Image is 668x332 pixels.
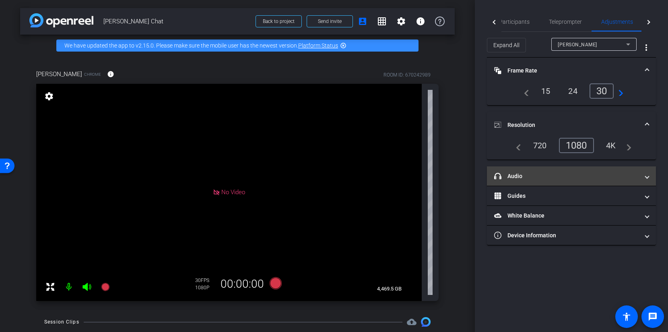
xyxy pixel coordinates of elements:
span: Chrome [84,71,101,77]
mat-panel-title: Guides [494,192,639,200]
div: Resolution [487,138,656,160]
div: 720 [527,139,553,152]
mat-icon: accessibility [622,312,631,322]
div: 30 [195,277,215,284]
img: Session clips [421,317,431,327]
mat-panel-title: White Balance [494,212,639,220]
div: Frame Rate [487,83,656,105]
span: Adjustments [601,19,633,25]
mat-panel-title: Audio [494,172,639,181]
span: Destinations for your clips [407,317,416,327]
div: 00:00:00 [215,277,269,291]
mat-icon: settings [43,91,55,101]
span: No Video [221,189,245,196]
div: 1080 [559,138,594,153]
span: 4,469.5 GB [374,284,404,294]
span: Expand All [493,37,520,53]
div: 30 [590,83,614,99]
span: [PERSON_NAME] [558,42,597,48]
mat-icon: navigate_before [511,141,521,150]
button: Back to project [256,15,302,27]
button: Expand All [487,38,526,52]
mat-expansion-panel-header: Frame Rate [487,58,656,83]
button: Send invite [307,15,353,27]
div: 1080P [195,284,215,291]
mat-icon: more_vert [641,43,651,52]
mat-icon: message [648,312,658,322]
span: [PERSON_NAME] [36,70,82,79]
div: Session Clips [44,318,79,326]
mat-expansion-panel-header: Device Information [487,226,656,245]
mat-expansion-panel-header: Resolution [487,112,656,138]
mat-expansion-panel-header: White Balance [487,206,656,225]
div: 24 [562,84,583,98]
mat-icon: navigate_before [520,86,529,96]
button: More Options for Adjustments Panel [637,38,656,57]
span: FPS [201,278,209,283]
mat-panel-title: Frame Rate [494,66,639,75]
mat-icon: account_box [358,17,367,26]
div: ROOM ID: 670242989 [383,71,431,79]
mat-expansion-panel-header: Audio [487,166,656,186]
mat-icon: highlight_off [340,42,346,49]
a: Platform Status [298,42,338,49]
mat-expansion-panel-header: Guides [487,186,656,205]
div: 4K [600,139,622,152]
span: Participants [499,19,530,25]
img: app-logo [29,13,93,27]
mat-icon: navigate_next [622,141,631,150]
mat-icon: cloud_upload [407,317,416,327]
mat-icon: settings [396,17,406,26]
span: Send invite [318,18,342,25]
div: We have updated the app to v2.15.0. Please make sure the mobile user has the newest version. [56,39,419,52]
mat-panel-title: Resolution [494,121,639,129]
mat-icon: info [416,17,425,26]
mat-icon: grid_on [377,17,387,26]
mat-icon: navigate_next [614,86,623,96]
span: Back to project [263,19,295,24]
span: Teleprompter [549,19,582,25]
span: [PERSON_NAME] Chat [103,13,251,29]
div: 15 [535,84,557,98]
mat-icon: info [107,71,114,78]
mat-panel-title: Device Information [494,231,639,240]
